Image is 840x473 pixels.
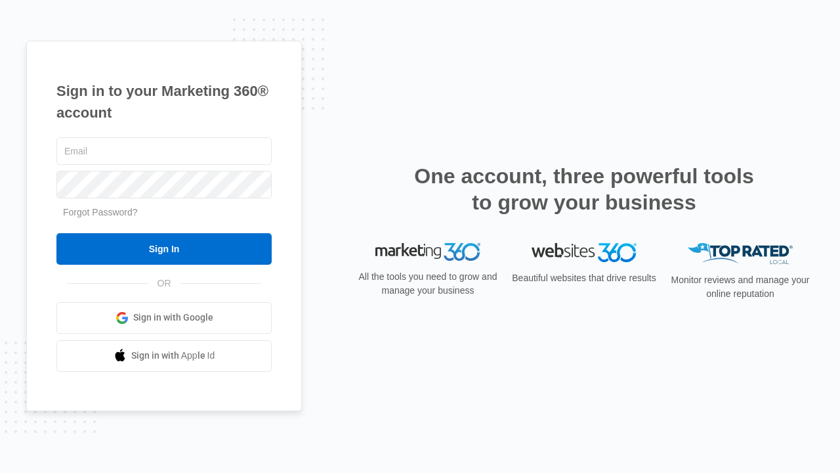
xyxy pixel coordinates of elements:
[56,233,272,265] input: Sign In
[375,243,480,261] img: Marketing 360
[63,207,138,217] a: Forgot Password?
[133,311,213,325] span: Sign in with Google
[56,137,272,165] input: Email
[688,243,793,265] img: Top Rated Local
[354,270,501,298] p: All the tools you need to grow and manage your business
[56,80,272,124] h1: Sign in to your Marketing 360® account
[148,277,180,290] span: OR
[56,340,272,372] a: Sign in with Apple Id
[667,273,814,301] p: Monitor reviews and manage your online reputation
[532,243,637,262] img: Websites 360
[410,163,758,215] h2: One account, three powerful tools to grow your business
[56,302,272,334] a: Sign in with Google
[511,271,658,285] p: Beautiful websites that drive results
[131,349,215,363] span: Sign in with Apple Id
